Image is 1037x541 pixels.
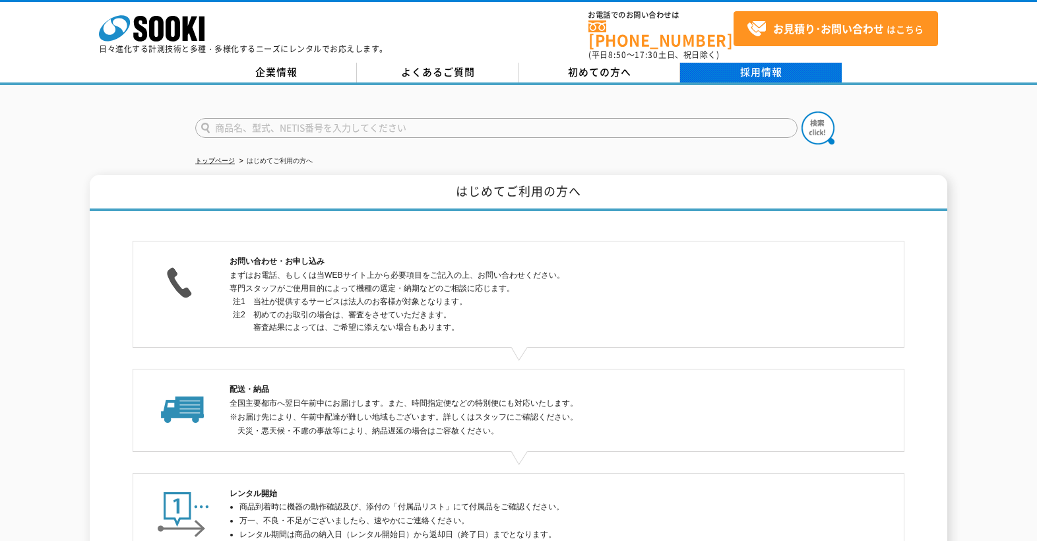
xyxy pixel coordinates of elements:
span: はこちら [747,19,924,39]
span: 初めての方へ [568,65,631,79]
dd: 当社が提供するサービスは法人のお客様が対象となります。 [253,296,807,308]
p: 全国主要都市へ翌日午前中にお届けします。また、時間指定便などの特別便にも対応いたします。 [230,397,807,410]
span: お電話でのお問い合わせは [588,11,734,19]
a: 初めての方へ [518,63,680,82]
a: よくあるご質問 [357,63,518,82]
a: 採用情報 [680,63,842,82]
li: 商品到着時に機器の動作確認及び、添付の「付属品リスト」にて付属品をご確認ください。 [239,500,807,514]
a: お見積り･お問い合わせはこちら [734,11,938,46]
img: レンタル開始 [142,487,224,538]
img: 配送・納品 [142,383,224,426]
a: 企業情報 [195,63,357,82]
h2: 配送・納品 [230,383,807,397]
dd: 初めてのお取引の場合は、審査をさせていただきます。 審査結果によっては、ご希望に添えない場合もあります。 [253,309,807,334]
a: トップページ [195,157,235,164]
h1: はじめてご利用の方へ [90,175,947,211]
li: 万一、不良・不足がございましたら、速やかにご連絡ください。 [239,514,807,528]
span: 17:30 [635,49,658,61]
dt: 注1 [233,296,245,308]
p: ※お届け先により、午前中配達が難しい地域もございます。詳しくはスタッフにご確認ください。 天災・悪天候・不慮の事故等により、納品遅延の場合はご容赦ください。 [237,410,807,438]
input: 商品名、型式、NETIS番号を入力してください [195,118,798,138]
img: お問い合わせ・お申し込み [142,255,224,305]
strong: お見積り･お問い合わせ [773,20,884,36]
dt: 注2 [233,309,245,321]
h2: レンタル開始 [230,487,807,501]
span: (平日 ～ 土日、祝日除く) [588,49,719,61]
a: [PHONE_NUMBER] [588,20,734,48]
p: まずはお電話、もしくは当WEBサイト上から必要項目をご記入の上、お問い合わせください。 専門スタッフがご使用目的によって機種の選定・納期などのご相談に応じます。 [230,269,807,296]
h2: お問い合わせ・お申し込み [230,255,807,269]
li: はじめてご利用の方へ [237,154,313,168]
span: 8:50 [608,49,627,61]
p: 日々進化する計測技術と多種・多様化するニーズにレンタルでお応えします。 [99,45,388,53]
img: btn_search.png [801,111,834,144]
